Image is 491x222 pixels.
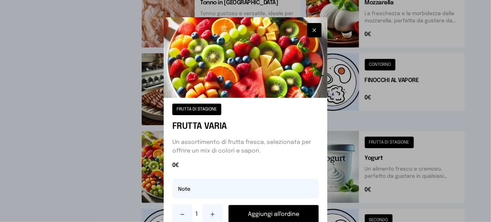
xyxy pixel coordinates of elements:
[164,17,327,98] img: FRUTTA VARIA
[172,104,221,115] button: FRUTTA DI STAGIONE
[172,161,319,170] span: 0€
[195,210,200,219] span: 1
[172,121,319,132] h1: FRUTTA VARIA
[172,138,319,155] p: Un assortimento di frutta fresca, selezionata per offrire un mix di colori e sapori.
